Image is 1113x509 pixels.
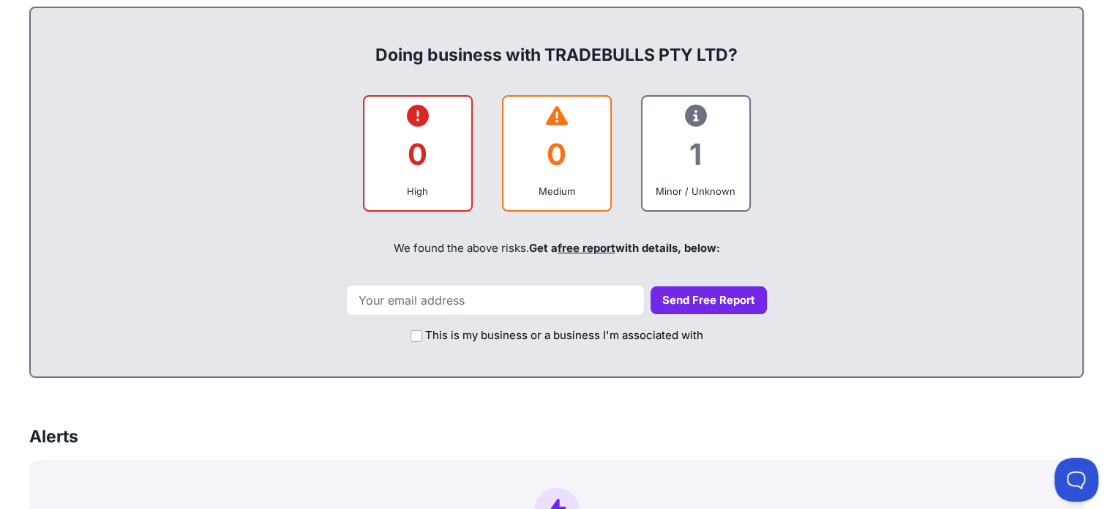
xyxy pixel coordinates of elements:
span: Get a with details, below: [529,241,720,255]
a: free report [558,241,615,255]
div: Doing business with TRADEBULLS PTY LTD? [45,20,1068,67]
div: 0 [515,125,599,184]
div: High [376,184,460,198]
div: 1 [654,125,738,184]
div: Minor / Unknown [654,184,738,198]
input: Your email address [346,285,645,316]
iframe: Toggle Customer Support [1054,458,1098,502]
h3: Alerts [29,425,78,448]
button: Send Free Report [651,286,767,315]
div: We found the above risks. [45,223,1068,273]
div: Medium [515,184,599,198]
div: 0 [376,125,460,184]
label: This is my business or a business I'm associated with [425,327,703,344]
